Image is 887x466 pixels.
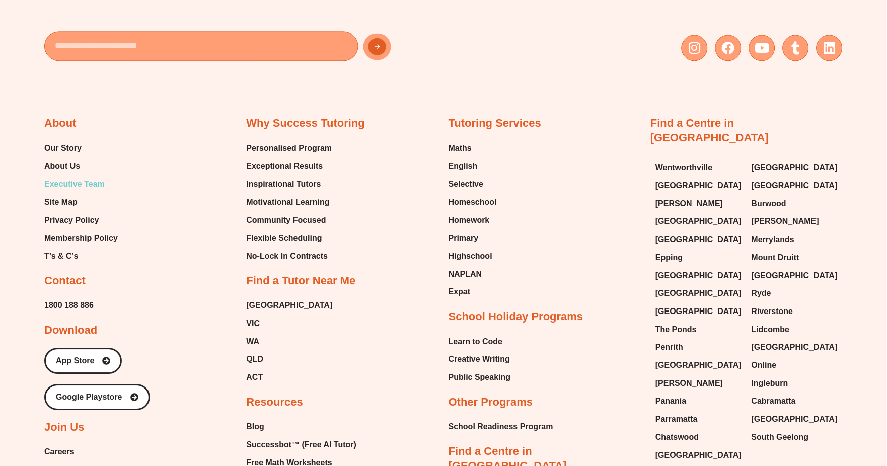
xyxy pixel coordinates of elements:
a: Creative Writing [449,352,511,367]
span: No-Lock In Contracts [247,249,328,264]
a: [GEOGRAPHIC_DATA] [752,340,838,355]
a: Homeschool [449,195,497,210]
a: Selective [449,177,497,192]
a: Lidcombe [752,322,838,337]
span: Wentworthville [655,160,713,175]
a: T’s & C’s [44,249,118,264]
span: [PERSON_NAME] [752,214,819,229]
span: [PERSON_NAME] [655,196,723,211]
span: Penrith [655,340,683,355]
a: Learn to Code [449,334,511,349]
span: Burwood [752,196,786,211]
a: QLD [247,352,333,367]
a: Primary [449,230,497,246]
span: Expat [449,284,471,299]
span: T’s & C’s [44,249,78,264]
span: About Us [44,159,80,174]
span: Creative Writing [449,352,510,367]
a: Homework [449,213,497,228]
a: Privacy Policy [44,213,118,228]
span: Executive Team [44,177,105,192]
span: Site Map [44,195,78,210]
a: Successbot™ (Free AI Tutor) [247,437,367,452]
a: Careers [44,444,131,459]
a: [GEOGRAPHIC_DATA] [655,214,742,229]
a: 1800 188 886 [44,298,94,313]
a: [PERSON_NAME] [655,196,742,211]
span: Primary [449,230,479,246]
a: Epping [655,250,742,265]
span: VIC [247,316,260,331]
span: Homework [449,213,490,228]
h2: About [44,116,77,131]
a: [GEOGRAPHIC_DATA] [655,358,742,373]
a: Mount Druitt [752,250,838,265]
span: [GEOGRAPHIC_DATA] [752,268,838,283]
a: Burwood [752,196,838,211]
a: WA [247,334,333,349]
a: [PERSON_NAME] [655,376,742,391]
a: [PERSON_NAME] [752,214,838,229]
span: QLD [247,352,264,367]
span: Google Playstore [56,393,122,401]
span: Flexible Scheduling [247,230,322,246]
a: Motivational Learning [247,195,332,210]
a: Google Playstore [44,384,150,410]
span: Blog [247,419,265,434]
span: Selective [449,177,483,192]
a: Our Story [44,141,118,156]
span: English [449,159,478,174]
a: Penrith [655,340,742,355]
span: [GEOGRAPHIC_DATA] [752,178,838,193]
a: English [449,159,497,174]
a: [GEOGRAPHIC_DATA] [655,448,742,463]
a: Highschool [449,249,497,264]
a: [GEOGRAPHIC_DATA] [247,298,333,313]
a: [GEOGRAPHIC_DATA] [752,160,838,175]
a: Expat [449,284,497,299]
a: [GEOGRAPHIC_DATA] [655,232,742,247]
span: ACT [247,370,263,385]
span: Inspirational Tutors [247,177,321,192]
span: Merrylands [752,232,794,247]
span: Learn to Code [449,334,503,349]
a: School Readiness Program [449,419,553,434]
span: Panania [655,394,686,409]
span: Membership Policy [44,230,118,246]
a: Maths [449,141,497,156]
h2: Why Success Tutoring [247,116,365,131]
h2: School Holiday Programs [449,309,583,324]
span: Careers [44,444,75,459]
span: Highschool [449,249,492,264]
span: Ryde [752,286,771,301]
a: Wentworthville [655,160,742,175]
h2: Other Programs [449,395,533,410]
h2: Resources [247,395,304,410]
a: Community Focused [247,213,332,228]
span: Motivational Learning [247,195,330,210]
a: [GEOGRAPHIC_DATA] [655,286,742,301]
a: [GEOGRAPHIC_DATA] [655,178,742,193]
span: Mount Druitt [752,250,799,265]
a: Ryde [752,286,838,301]
a: NAPLAN [449,267,497,282]
a: Riverstone [752,304,838,319]
a: Inspirational Tutors [247,177,332,192]
span: Lidcombe [752,322,790,337]
a: Chatswood [655,430,742,445]
span: App Store [56,357,94,365]
span: Public Speaking [449,370,511,385]
span: [PERSON_NAME] [655,376,723,391]
h2: Tutoring Services [449,116,541,131]
a: [GEOGRAPHIC_DATA] [655,268,742,283]
span: Personalised Program [247,141,332,156]
a: Blog [247,419,367,434]
span: Exceptional Results [247,159,323,174]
